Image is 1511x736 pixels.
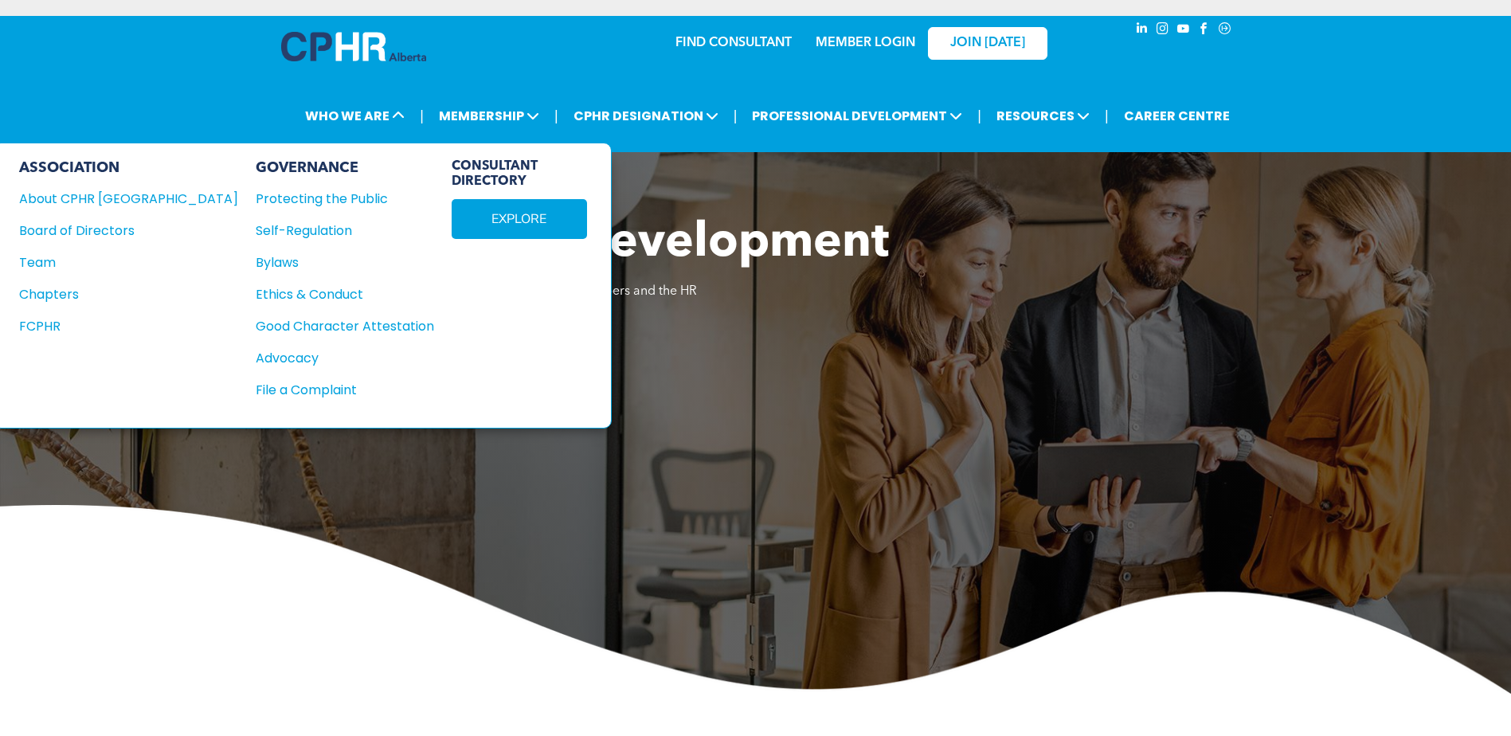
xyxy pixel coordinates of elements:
[1216,20,1234,41] a: Social network
[281,32,426,61] img: A blue and white logo for cp alberta
[569,101,723,131] span: CPHR DESIGNATION
[19,189,238,209] a: About CPHR [GEOGRAPHIC_DATA]
[452,199,587,239] a: EXPLORE
[1105,100,1109,132] li: |
[1175,20,1192,41] a: youtube
[950,36,1025,51] span: JOIN [DATE]
[256,189,417,209] div: Protecting the Public
[256,348,417,368] div: Advocacy
[19,221,238,241] a: Board of Directors
[19,253,217,272] div: Team
[256,221,434,241] a: Self-Regulation
[816,37,915,49] a: MEMBER LOGIN
[19,221,217,241] div: Board of Directors
[747,101,967,131] span: PROFESSIONAL DEVELOPMENT
[434,101,544,131] span: MEMBERSHIP
[256,316,434,336] a: Good Character Attestation
[19,284,217,304] div: Chapters
[19,253,238,272] a: Team
[19,189,217,209] div: About CPHR [GEOGRAPHIC_DATA]
[256,189,434,209] a: Protecting the Public
[1196,20,1213,41] a: facebook
[992,101,1094,131] span: RESOURCES
[256,253,434,272] a: Bylaws
[256,380,417,400] div: File a Complaint
[734,100,738,132] li: |
[19,284,238,304] a: Chapters
[256,316,417,336] div: Good Character Attestation
[256,253,417,272] div: Bylaws
[1133,20,1151,41] a: linkedin
[256,159,434,177] div: GOVERNANCE
[977,100,981,132] li: |
[452,159,587,190] span: CONSULTANT DIRECTORY
[256,284,434,304] a: Ethics & Conduct
[1119,101,1235,131] a: CAREER CENTRE
[928,27,1047,60] a: JOIN [DATE]
[19,316,238,336] a: FCPHR
[420,100,424,132] li: |
[19,159,238,177] div: ASSOCIATION
[1154,20,1172,41] a: instagram
[300,101,409,131] span: WHO WE ARE
[554,100,558,132] li: |
[675,37,792,49] a: FIND CONSULTANT
[19,316,217,336] div: FCPHR
[256,380,434,400] a: File a Complaint
[256,284,417,304] div: Ethics & Conduct
[256,348,434,368] a: Advocacy
[256,221,417,241] div: Self-Regulation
